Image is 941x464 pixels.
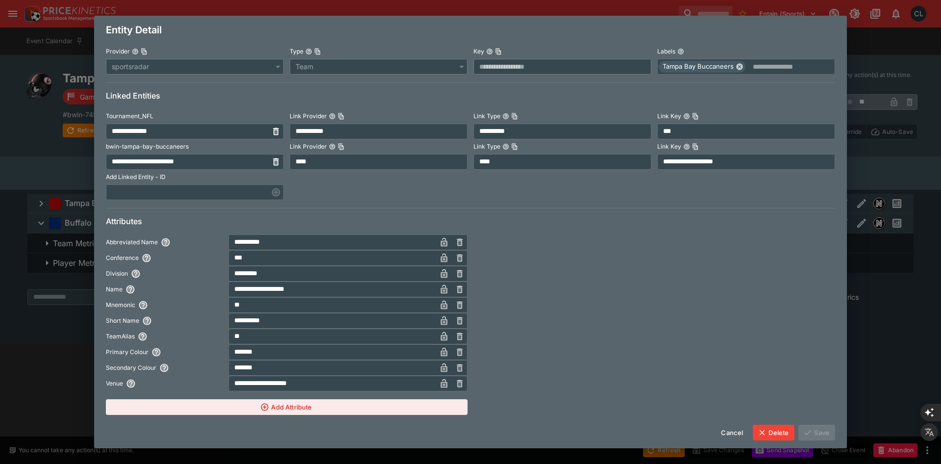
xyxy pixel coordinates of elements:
button: Copy To Clipboard [314,48,321,55]
p: Link Key [657,142,681,151]
div: Tampa Bay Buccaneers [659,61,745,73]
button: Link TypeCopy To Clipboard [502,113,509,120]
button: Delete [753,425,794,440]
button: ProviderCopy To Clipboard [132,48,139,55]
h6: Linked Entities [106,91,835,101]
p: Link Type [473,112,500,120]
label: Secondary Colour [106,360,223,376]
p: Add Linked Entity - ID [106,173,166,181]
button: Add Attribute [106,399,468,415]
p: Link Provider [290,112,327,120]
button: Link ProviderCopy To Clipboard [329,143,336,150]
p: Link Type [473,142,500,151]
p: Key [473,47,484,55]
button: Copy To Clipboard [338,113,345,120]
button: Link KeyCopy To Clipboard [683,113,690,120]
p: Labels [657,47,675,55]
label: Venue [106,376,223,391]
button: KeyCopy To Clipboard [486,48,493,55]
button: Conference [139,250,154,266]
span: Tampa Bay Buccaneers [659,62,738,72]
button: TypeCopy To Clipboard [305,48,312,55]
p: Link Provider [290,142,327,151]
button: Abbreviated Name [158,234,173,250]
label: Name [106,282,223,297]
p: bwin-tampa-bay-buccaneers [106,142,189,151]
button: Mnemonic [135,297,151,313]
label: Conference [106,250,223,266]
button: Copy To Clipboard [141,48,148,55]
button: Venue [123,376,139,391]
button: Division [128,266,144,282]
button: Copy To Clipboard [511,143,518,150]
p: Provider [106,47,130,55]
button: Link TypeCopy To Clipboard [502,143,509,150]
button: Copy To Clipboard [338,143,345,150]
label: Short Name [106,313,223,329]
label: Division [106,266,223,282]
button: Copy To Clipboard [692,143,699,150]
button: Labels [677,48,684,55]
label: Abbreviated Name [106,234,223,250]
button: Link ProviderCopy To Clipboard [329,113,336,120]
p: Link Key [657,112,681,120]
button: Copy To Clipboard [495,48,502,55]
button: Cancel [715,425,749,440]
label: Primary Colour [106,344,223,360]
p: Tournament_NFL [106,112,153,120]
button: Copy To Clipboard [692,113,699,120]
button: Name [123,282,138,297]
button: Primary Colour [149,344,164,360]
p: Type [290,47,303,55]
button: Copy To Clipboard [511,113,518,120]
button: TeamAlias [135,329,150,344]
label: TeamAlias [106,329,223,344]
button: Short Name [139,313,155,329]
button: Secondary Colour [156,360,172,376]
div: No Provider Selected [106,59,284,75]
div: Entity Detail [94,16,847,44]
div: No Type Selected [290,59,468,75]
h6: Attributes [106,216,835,227]
button: Link KeyCopy To Clipboard [683,143,690,150]
label: Mnemonic [106,297,223,313]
